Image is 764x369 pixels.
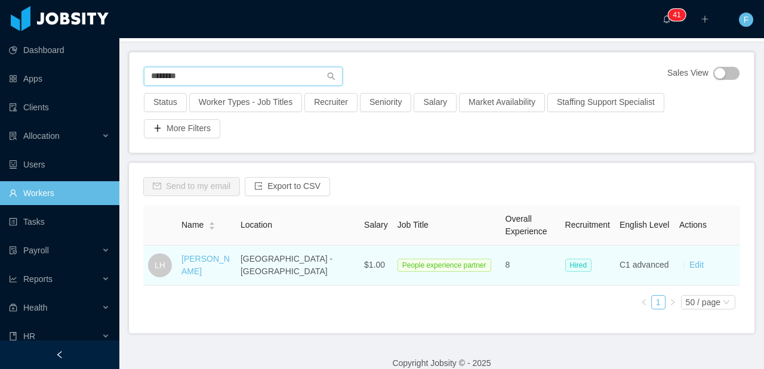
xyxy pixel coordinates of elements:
button: Recruiter [304,93,358,112]
span: Salary [364,220,388,230]
div: Sort [208,220,215,228]
i: icon: medicine-box [9,303,17,312]
span: $1.00 [364,260,385,269]
span: Location [241,220,272,230]
i: icon: solution [9,132,17,140]
a: icon: userWorkers [9,181,110,205]
td: [GEOGRAPHIC_DATA] - [GEOGRAPHIC_DATA] [236,246,359,286]
span: Health [23,303,47,312]
button: Worker Types - Job Titles [189,93,302,112]
a: icon: profileTasks [9,210,110,234]
button: Status [144,93,187,112]
i: icon: left [640,299,648,306]
sup: 41 [668,9,685,21]
a: Hired [565,260,597,269]
button: icon: exportExport to CSV [245,177,330,196]
span: HR [23,331,35,341]
td: 8 [501,246,560,286]
span: Job Title [398,220,429,230]
a: icon: appstoreApps [9,67,110,91]
i: icon: line-chart [9,275,17,283]
span: Overall Experience [506,214,547,236]
span: Payroll [23,246,49,255]
button: Staffing Support Specialist [547,93,664,112]
li: Previous Page [637,295,651,309]
span: Actions [679,220,707,230]
i: icon: search [327,72,335,80]
a: [PERSON_NAME] [181,254,230,276]
i: icon: bell [663,15,671,23]
span: Allocation [23,131,60,141]
i: icon: caret-down [209,225,215,228]
button: icon: plusMore Filters [144,119,220,138]
div: 50 / page [686,296,720,309]
span: Hired [565,259,592,272]
p: 1 [677,9,681,21]
button: Seniority [360,93,411,112]
li: 1 [651,295,666,309]
a: icon: pie-chartDashboard [9,38,110,62]
button: Market Availability [459,93,545,112]
i: icon: down [723,299,730,307]
i: icon: right [669,299,676,306]
a: 1 [652,296,665,309]
span: F [744,13,749,27]
li: Next Page [666,295,680,309]
span: Name [181,219,204,231]
i: icon: caret-up [209,221,215,224]
a: icon: auditClients [9,95,110,119]
a: Edit [689,260,704,269]
span: Recruitment [565,220,610,230]
span: English Level [620,220,669,230]
button: Salary [414,93,457,112]
span: LH [155,253,165,277]
span: People experience partner [398,259,491,272]
i: icon: book [9,332,17,340]
a: icon: robotUsers [9,153,110,176]
i: icon: plus [701,15,709,23]
span: Sales View [667,67,708,80]
span: Reports [23,274,53,284]
i: icon: file-protect [9,246,17,255]
td: C1 advanced [615,246,674,286]
p: 4 [673,9,677,21]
